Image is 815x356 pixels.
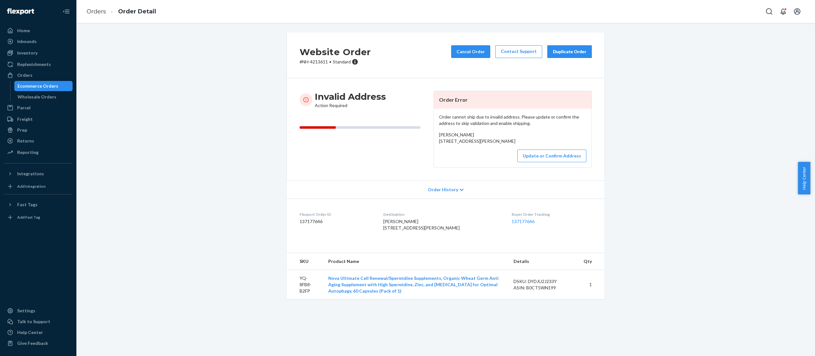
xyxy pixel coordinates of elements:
p: Order cannot ship due to invalid address. Please update or confirm the address to skip validation... [439,114,586,127]
div: Inventory [17,50,38,56]
a: Ecommerce Orders [14,81,73,91]
div: Integrations [17,171,44,177]
a: Settings [4,306,73,316]
a: Home [4,25,73,36]
th: Product Name [323,253,509,270]
div: Reporting [17,149,39,156]
div: Ecommerce Orders [18,83,58,89]
div: DSKU: DYDJU2J233Y [514,278,573,285]
p: # NH-4213611 [300,59,371,65]
a: Orders [4,70,73,80]
dt: Flexport Order ID [300,212,373,217]
a: Replenishments [4,59,73,69]
div: Settings [17,308,35,314]
div: Prep [17,127,27,133]
div: Give Feedback [17,340,48,346]
span: Standard [333,59,351,64]
ol: breadcrumbs [81,2,161,21]
div: Talk to Support [17,318,50,325]
h2: Website Order [300,45,371,59]
dt: Destination [383,212,502,217]
div: Add Integration [17,184,46,189]
button: Open account menu [791,5,804,18]
span: [PERSON_NAME] [STREET_ADDRESS][PERSON_NAME] [383,219,460,230]
button: Give Feedback [4,338,73,348]
td: 1 [578,270,605,299]
dd: 137177646 [300,218,373,225]
div: Home [17,27,30,34]
div: Duplicate Order [553,48,586,55]
th: Qty [578,253,605,270]
a: Inventory [4,48,73,58]
th: SKU [287,253,323,270]
a: Parcel [4,103,73,113]
div: Replenishments [17,61,51,68]
div: Parcel [17,105,31,111]
a: Prep [4,125,73,135]
a: Reporting [4,147,73,157]
div: Orders [17,72,32,78]
span: [PERSON_NAME] [STREET_ADDRESS][PERSON_NAME] [439,132,515,144]
div: Wholesale Orders [18,94,56,100]
div: Freight [17,116,33,122]
a: Wholesale Orders [14,92,73,102]
div: Help Center [17,329,43,336]
a: Add Integration [4,181,73,192]
span: Order History [428,186,458,193]
div: ASIN: B0CT5WN199 [514,285,573,291]
h3: Invalid Address [315,91,386,102]
div: Action Required [315,91,386,109]
a: Freight [4,114,73,124]
div: Inbounds [17,38,37,45]
img: Flexport logo [7,8,34,15]
button: Open notifications [777,5,790,18]
th: Details [508,253,578,270]
td: YQ-8FB8-B2FP [287,270,323,299]
button: Open Search Box [763,5,776,18]
button: Update or Confirm Address [517,149,586,162]
button: Close Navigation [60,5,73,18]
a: Help Center [4,327,73,338]
div: Add Fast Tag [17,214,40,220]
button: Cancel Order [451,45,490,58]
a: Nova Ultimate Cell Renewal/Spermidine Supplements, Organic Wheat Germ Anti Aging Supplement with ... [328,275,499,294]
dt: Buyer Order Tracking [512,212,592,217]
div: Returns [17,138,34,144]
a: Inbounds [4,36,73,47]
a: Talk to Support [4,316,73,327]
a: Add Fast Tag [4,212,73,222]
header: Order Error [434,91,592,109]
div: Fast Tags [17,201,38,208]
a: Orders [87,8,106,15]
button: Duplicate Order [547,45,592,58]
a: Contact Support [495,45,542,58]
a: Returns [4,136,73,146]
button: Help Center [798,162,810,194]
a: 137177646 [512,219,535,224]
button: Fast Tags [4,200,73,210]
button: Integrations [4,169,73,179]
a: Order Detail [118,8,156,15]
span: • [329,59,331,64]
